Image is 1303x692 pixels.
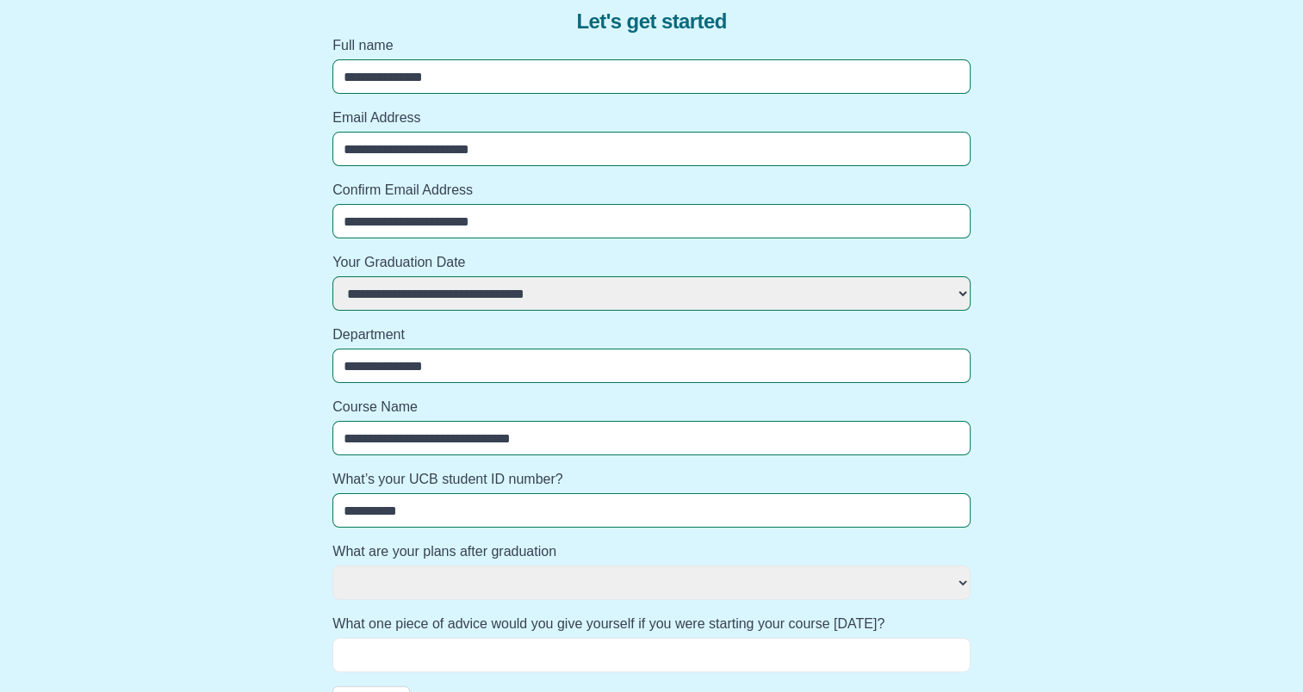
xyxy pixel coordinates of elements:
label: Full name [332,35,971,56]
label: What are your plans after graduation [332,541,971,562]
label: Your Graduation Date [332,252,971,273]
span: Let's get started [576,8,726,35]
label: What one piece of advice would you give yourself if you were starting your course [DATE]? [332,614,971,634]
label: Course Name [332,397,971,417]
label: Confirm Email Address [332,180,971,201]
label: Department [332,324,971,345]
label: What’s your UCB student ID number? [332,469,971,490]
label: Email Address [332,108,971,128]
